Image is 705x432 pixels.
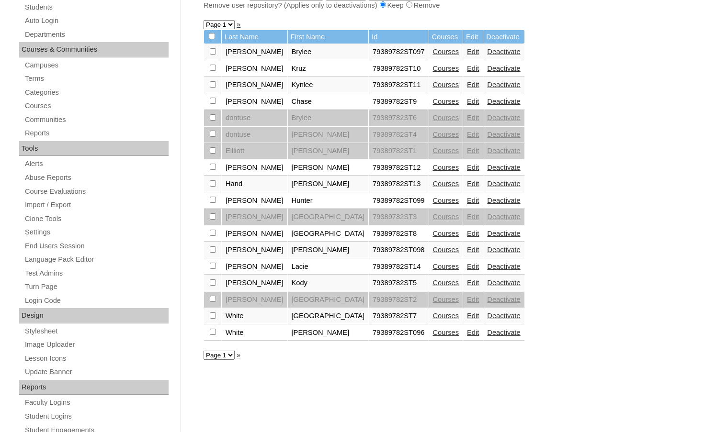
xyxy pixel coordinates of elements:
[24,226,169,238] a: Settings
[467,98,479,105] a: Edit
[24,29,169,41] a: Departments
[222,44,287,60] td: [PERSON_NAME]
[222,30,287,44] td: Last Name
[433,131,459,138] a: Courses
[222,292,287,308] td: [PERSON_NAME]
[24,295,169,307] a: Login Code
[19,308,169,323] div: Design
[487,131,520,138] a: Deactivate
[369,94,428,110] td: 79389782ST9
[487,81,520,89] a: Deactivate
[222,259,287,275] td: [PERSON_NAME]
[433,329,459,336] a: Courses
[433,296,459,303] a: Courses
[24,397,169,409] a: Faculty Logins
[467,48,479,55] a: Edit
[369,242,428,258] td: 79389782ST098
[433,114,459,122] a: Courses
[369,325,428,341] td: 79389782ST096
[369,44,428,60] td: 79389782ST097
[487,48,520,55] a: Deactivate
[288,110,369,126] td: Brylee
[288,226,369,242] td: [GEOGRAPHIC_DATA]
[467,197,479,204] a: Edit
[487,65,520,72] a: Deactivate
[483,30,524,44] td: Deactivate
[24,127,169,139] a: Reports
[24,172,169,184] a: Abuse Reports
[288,209,369,225] td: [GEOGRAPHIC_DATA]
[288,259,369,275] td: Lacie
[288,325,369,341] td: [PERSON_NAME]
[369,275,428,291] td: 79389782ST5
[237,21,240,28] a: »
[24,281,169,293] a: Turn Page
[222,61,287,77] td: [PERSON_NAME]
[487,263,520,270] a: Deactivate
[222,176,287,192] td: Hand
[487,246,520,254] a: Deactivate
[369,77,428,93] td: 79389782ST11
[433,246,459,254] a: Courses
[369,143,428,159] td: 79389782ST1
[433,98,459,105] a: Courses
[222,94,287,110] td: [PERSON_NAME]
[467,147,479,155] a: Edit
[204,0,678,11] div: Remove user repository? (Applies only to deactivations) Keep Remove
[24,254,169,266] a: Language Pack Editor
[24,114,169,126] a: Communities
[24,100,169,112] a: Courses
[467,246,479,254] a: Edit
[369,226,428,242] td: 79389782ST8
[24,158,169,170] a: Alerts
[24,366,169,378] a: Update Banner
[487,164,520,171] a: Deactivate
[24,186,169,198] a: Course Evaluations
[487,180,520,188] a: Deactivate
[24,73,169,85] a: Terms
[288,193,369,209] td: Hunter
[222,209,287,225] td: [PERSON_NAME]
[487,213,520,221] a: Deactivate
[433,312,459,320] a: Courses
[433,230,459,237] a: Courses
[222,193,287,209] td: [PERSON_NAME]
[222,308,287,324] td: White
[288,127,369,143] td: [PERSON_NAME]
[24,325,169,337] a: Stylesheet
[24,353,169,365] a: Lesson Icons
[24,15,169,27] a: Auto Login
[288,160,369,176] td: [PERSON_NAME]
[433,279,459,287] a: Courses
[369,30,428,44] td: Id
[433,65,459,72] a: Courses
[288,94,369,110] td: Chase
[288,176,369,192] td: [PERSON_NAME]
[433,213,459,221] a: Courses
[24,240,169,252] a: End Users Session
[467,213,479,221] a: Edit
[288,275,369,291] td: Kody
[288,308,369,324] td: [GEOGRAPHIC_DATA]
[467,81,479,89] a: Edit
[487,329,520,336] a: Deactivate
[467,230,479,237] a: Edit
[24,267,169,279] a: Test Admins
[19,380,169,395] div: Reports
[467,263,479,270] a: Edit
[288,30,369,44] td: First Name
[487,296,520,303] a: Deactivate
[433,48,459,55] a: Courses
[222,77,287,93] td: [PERSON_NAME]
[487,312,520,320] a: Deactivate
[222,275,287,291] td: [PERSON_NAME]
[222,325,287,341] td: White
[369,127,428,143] td: 79389782ST4
[467,296,479,303] a: Edit
[467,65,479,72] a: Edit
[24,1,169,13] a: Students
[288,77,369,93] td: Kynlee
[288,61,369,77] td: Kruz
[24,339,169,351] a: Image Uploader
[222,110,287,126] td: dontuse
